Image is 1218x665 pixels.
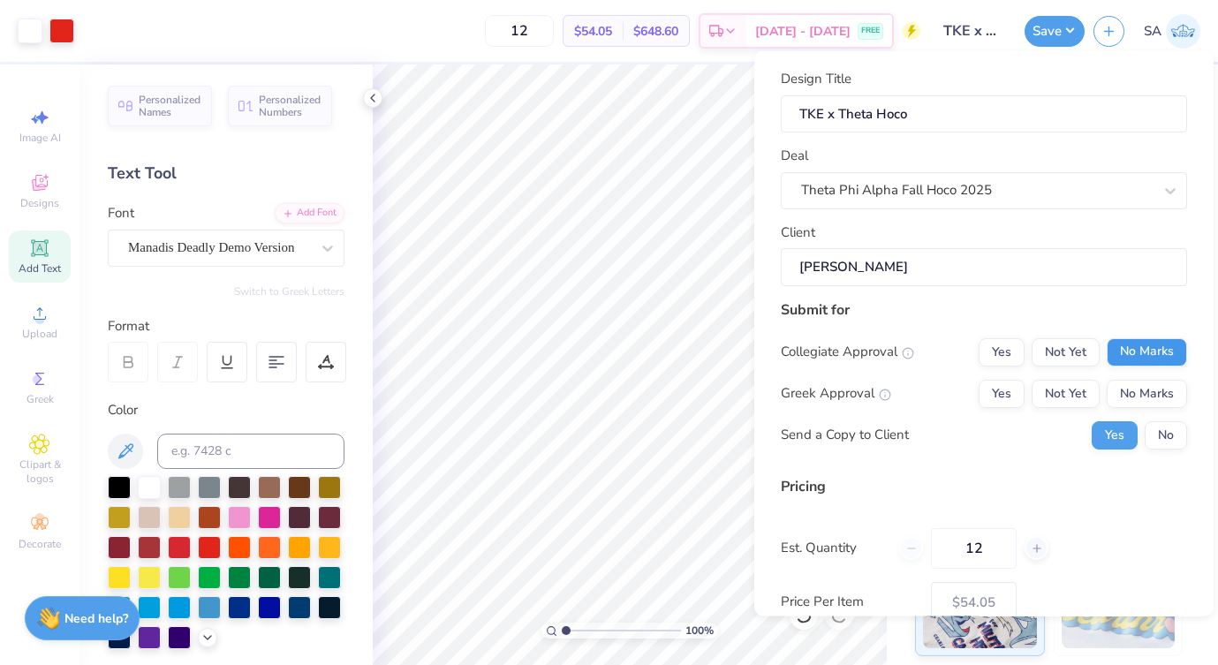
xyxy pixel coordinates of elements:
[574,22,612,41] span: $54.05
[685,623,714,639] span: 100 %
[1144,21,1161,42] span: SA
[1144,14,1200,49] a: SA
[781,222,815,242] label: Client
[108,162,344,185] div: Text Tool
[19,537,61,551] span: Decorate
[1092,420,1138,449] button: Yes
[485,15,554,47] input: – –
[1032,379,1100,407] button: Not Yet
[275,203,344,223] div: Add Font
[929,13,1016,49] input: Untitled Design
[781,298,1187,320] div: Submit for
[1107,337,1187,366] button: No Marks
[157,434,344,469] input: e.g. 7428 c
[1032,337,1100,366] button: Not Yet
[108,316,346,336] div: Format
[781,342,914,362] div: Collegiate Approval
[781,538,886,558] label: Est. Quantity
[781,475,1187,496] div: Pricing
[755,22,851,41] span: [DATE] - [DATE]
[108,400,344,420] div: Color
[633,22,678,41] span: $648.60
[781,592,918,612] label: Price Per Item
[979,337,1025,366] button: Yes
[1145,420,1187,449] button: No
[108,203,134,223] label: Font
[26,392,54,406] span: Greek
[139,94,201,118] span: Personalized Names
[781,425,909,445] div: Send a Copy to Client
[19,131,61,145] span: Image AI
[1025,16,1085,47] button: Save
[781,146,808,166] label: Deal
[861,25,880,37] span: FREE
[1107,379,1187,407] button: No Marks
[234,284,344,298] button: Switch to Greek Letters
[781,69,851,89] label: Design Title
[1166,14,1200,49] img: Simar Ahluwalia
[22,327,57,341] span: Upload
[20,196,59,210] span: Designs
[64,610,128,627] strong: Need help?
[9,457,71,486] span: Clipart & logos
[19,261,61,276] span: Add Text
[979,379,1025,407] button: Yes
[931,527,1017,568] input: – –
[259,94,322,118] span: Personalized Numbers
[781,383,891,404] div: Greek Approval
[781,248,1187,286] input: e.g. Ethan Linker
